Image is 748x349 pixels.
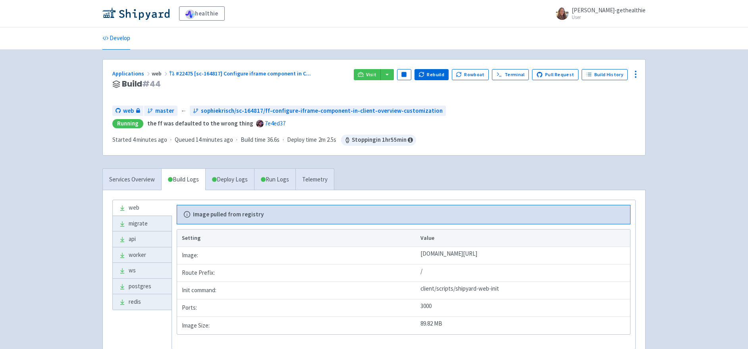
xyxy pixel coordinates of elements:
span: web [152,70,169,77]
a: Build History [582,69,628,80]
small: User [572,15,646,20]
a: #22475 [sc-164817] Configure iframe component in C... [169,70,312,77]
td: 3000 [418,299,630,317]
button: Rowboat [452,69,489,80]
td: Ports: [177,299,418,317]
a: Terminal [492,69,529,80]
a: [PERSON_NAME]-gethealthie User [551,7,646,20]
a: sophiekrisch/sc-164817/ff-configure-iframe-component-in-client-overview-customization [190,106,446,116]
a: healthie [179,6,225,21]
td: / [418,264,630,282]
td: Route Prefix: [177,264,418,282]
strong: the ff was defaulted to the wrong thing [147,120,253,127]
span: sophiekrisch/sc-164817/ff-configure-iframe-component-in-client-overview-customization [201,106,443,116]
a: Services Overview [103,169,161,191]
a: master [144,106,177,116]
span: Visit [366,71,376,78]
span: Queued [175,136,233,143]
div: Running [112,119,143,128]
time: 4 minutes ago [133,136,167,143]
span: 2m 2.5s [318,135,336,145]
b: Image pulled from registry [193,210,264,219]
a: ws [113,263,172,278]
td: [DOMAIN_NAME][URL] [418,247,630,264]
span: Build [122,79,161,89]
a: web [113,200,172,216]
a: Applications [112,70,152,77]
span: Started [112,136,167,143]
a: Run Logs [254,169,295,191]
span: Stopping in 1 hr 55 min [341,135,416,146]
span: ← [181,106,187,116]
a: worker [113,247,172,263]
th: Setting [177,229,418,247]
span: #22475 [sc-164817] Configure iframe component in C ... [176,70,311,77]
a: Visit [354,69,381,80]
span: master [155,106,174,116]
a: Pull Request [532,69,578,80]
td: Image Size: [177,317,418,334]
a: Build Logs [162,169,205,191]
a: migrate [113,216,172,231]
a: redis [113,294,172,310]
th: Value [418,229,630,247]
span: # 44 [142,78,161,89]
div: · · · [112,135,416,146]
span: Deploy time [287,135,317,145]
span: web [123,106,134,116]
span: 36.6s [267,135,280,145]
span: Build time [241,135,266,145]
a: Develop [102,27,130,50]
td: Init command: [177,282,418,299]
td: client/scripts/shipyard-web-init [418,282,630,299]
a: api [113,231,172,247]
time: 14 minutes ago [196,136,233,143]
a: Telemetry [295,169,334,191]
img: Shipyard logo [102,7,170,20]
a: web [112,106,143,116]
button: Pause [397,69,411,80]
button: Rebuild [414,69,449,80]
td: Image: [177,247,418,264]
a: postgres [113,279,172,294]
a: 7e4ed37 [265,120,285,127]
span: [PERSON_NAME]-gethealthie [572,6,646,14]
a: Deploy Logs [205,169,254,191]
td: 89.82 MB [418,317,630,334]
